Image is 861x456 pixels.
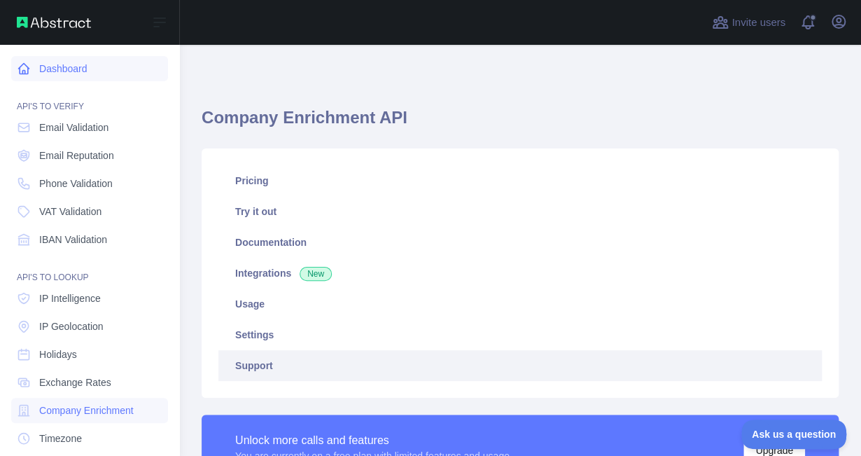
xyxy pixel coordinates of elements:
a: Holidays [11,342,168,367]
span: Company Enrichment [39,403,134,417]
a: Email Validation [11,115,168,140]
a: Phone Validation [11,171,168,196]
span: Email Validation [39,120,108,134]
a: VAT Validation [11,199,168,224]
a: Pricing [218,165,822,196]
span: VAT Validation [39,205,101,219]
button: Invite users [709,11,788,34]
a: Documentation [218,227,822,258]
h1: Company Enrichment API [202,106,839,140]
a: Exchange Rates [11,370,168,395]
a: Dashboard [11,56,168,81]
a: Support [218,350,822,381]
div: API'S TO LOOKUP [11,255,168,283]
div: Unlock more calls and features [235,432,510,449]
span: IP Geolocation [39,319,104,333]
span: Exchange Rates [39,375,111,389]
span: Holidays [39,347,77,361]
a: Settings [218,319,822,350]
a: Try it out [218,196,822,227]
a: IBAN Validation [11,227,168,252]
span: Email Reputation [39,148,114,163]
a: Company Enrichment [11,398,168,423]
div: API'S TO VERIFY [11,84,168,112]
a: Integrations New [218,258,822,289]
span: New [300,267,332,281]
a: IP Intelligence [11,286,168,311]
span: IBAN Validation [39,233,107,247]
span: Invite users [731,15,785,31]
a: Timezone [11,426,168,451]
img: Abstract API [17,17,91,28]
span: IP Intelligence [39,291,101,305]
span: Phone Validation [39,177,113,191]
iframe: Toggle Customer Support [741,420,847,449]
a: Usage [218,289,822,319]
span: Timezone [39,431,82,445]
a: Email Reputation [11,143,168,168]
a: IP Geolocation [11,314,168,339]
